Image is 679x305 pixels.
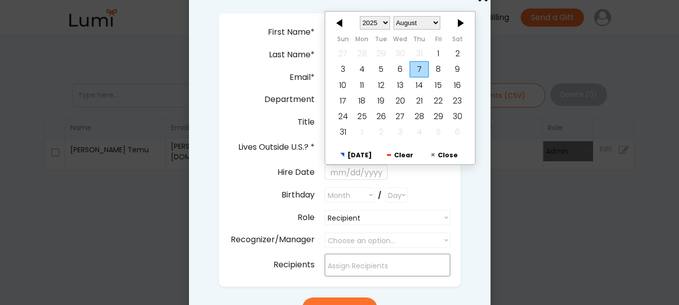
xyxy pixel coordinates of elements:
div: 7/31/2025 [410,46,429,61]
div: 8/13/2025 [391,77,410,93]
div: 8/02/2025 [448,46,467,61]
button: Close [422,146,466,164]
div: Birthday [281,188,315,202]
th: Sunday [333,36,352,46]
div: Last Name* [269,48,315,62]
div: Recipients [273,258,315,272]
th: Wednesday [391,36,410,46]
div: Lives Outside U.S.? * [238,140,315,155]
div: 8/05/2025 [371,62,391,77]
div: 8/12/2025 [371,77,391,93]
div: 8/08/2025 [429,62,448,77]
div: 8/16/2025 [448,77,467,93]
div: 7/29/2025 [371,46,391,61]
th: Saturday [448,36,467,46]
div: 8/14/2025 [410,77,429,93]
div: 9/04/2025 [410,124,429,140]
div: Recognizer/Manager [231,233,315,247]
div: 8/15/2025 [429,77,448,93]
button: [DATE] [334,146,378,164]
div: 7/28/2025 [352,46,371,61]
div: 8/03/2025 [333,62,352,77]
div: 8/30/2025 [448,109,467,124]
select: Select a month [394,16,440,30]
div: Title [298,115,315,130]
div: 8/25/2025 [352,109,371,124]
div: 8/11/2025 [352,77,371,93]
div: Department [264,92,315,107]
div: 8/23/2025 [448,93,467,109]
div: 9/05/2025 [429,124,448,140]
th: Monday [352,36,371,46]
div: 8/18/2025 [352,93,371,109]
th: Friday [429,36,448,46]
div: 7/30/2025 [391,46,410,61]
div: 8/01/2025 [429,46,448,61]
div: 9/03/2025 [391,124,410,140]
div: 9/02/2025 [371,124,391,140]
div: 8/29/2025 [429,109,448,124]
div: 8/21/2025 [410,93,429,109]
div: 8/10/2025 [333,77,352,93]
div: 8/04/2025 [352,62,371,77]
div: 9/01/2025 [352,124,371,140]
input: mm/dd/yyyy [325,165,387,180]
th: Thursday [410,36,429,46]
div: 8/28/2025 [410,109,429,124]
div: 8/20/2025 [391,93,410,109]
div: 8/24/2025 [333,109,352,124]
input: Assign Recipients [328,261,452,271]
div: 8/31/2025 [333,124,352,140]
div: 9/06/2025 [448,124,467,140]
div: Role [298,211,315,225]
select: Select a year [360,16,390,30]
div: 7/27/2025 [333,46,352,61]
div: First Name* [268,25,315,40]
th: Tuesday [371,36,391,46]
div: 8/06/2025 [391,62,410,77]
div: Hire Date [277,165,315,180]
div: / [376,189,383,201]
div: 8/22/2025 [429,93,448,109]
div: Email* [289,70,315,85]
div: 8/19/2025 [371,93,391,109]
div: 8/09/2025 [448,62,467,77]
div: 8/07/2025 [410,62,429,77]
div: 8/17/2025 [333,93,352,109]
div: 8/26/2025 [371,109,391,124]
button: Clear [378,146,422,164]
div: 8/27/2025 [391,109,410,124]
